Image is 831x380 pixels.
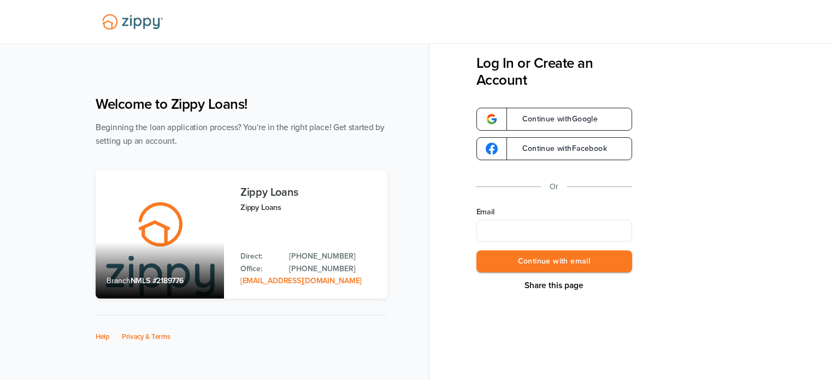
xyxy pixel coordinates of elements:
a: Email Address: zippyguide@zippymh.com [240,276,362,285]
p: Direct: [240,250,278,262]
a: google-logoContinue withFacebook [476,137,632,160]
p: Office: [240,263,278,275]
a: Help [96,332,110,341]
span: Continue with Facebook [511,145,607,153]
img: Lender Logo [96,9,169,34]
p: Zippy Loans [240,201,376,214]
a: Office Phone: 512-975-2947 [289,263,376,275]
label: Email [476,207,632,218]
p: Or [550,180,558,194]
span: Continue with Google [511,115,598,123]
img: google-logo [486,143,498,155]
h1: Welcome to Zippy Loans! [96,96,387,113]
input: Email Address [476,220,632,242]
span: Beginning the loan application process? You're in the right place! Get started by setting up an a... [96,122,385,146]
button: Share This Page [521,280,587,291]
span: Branch [107,276,131,285]
a: Privacy & Terms [122,332,170,341]
span: NMLS #2189776 [131,276,184,285]
a: google-logoContinue withGoogle [476,108,632,131]
h3: Zippy Loans [240,186,376,198]
a: Direct Phone: 512-975-2947 [289,250,376,262]
h3: Log In or Create an Account [476,55,632,89]
button: Continue with email [476,250,632,273]
img: google-logo [486,113,498,125]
